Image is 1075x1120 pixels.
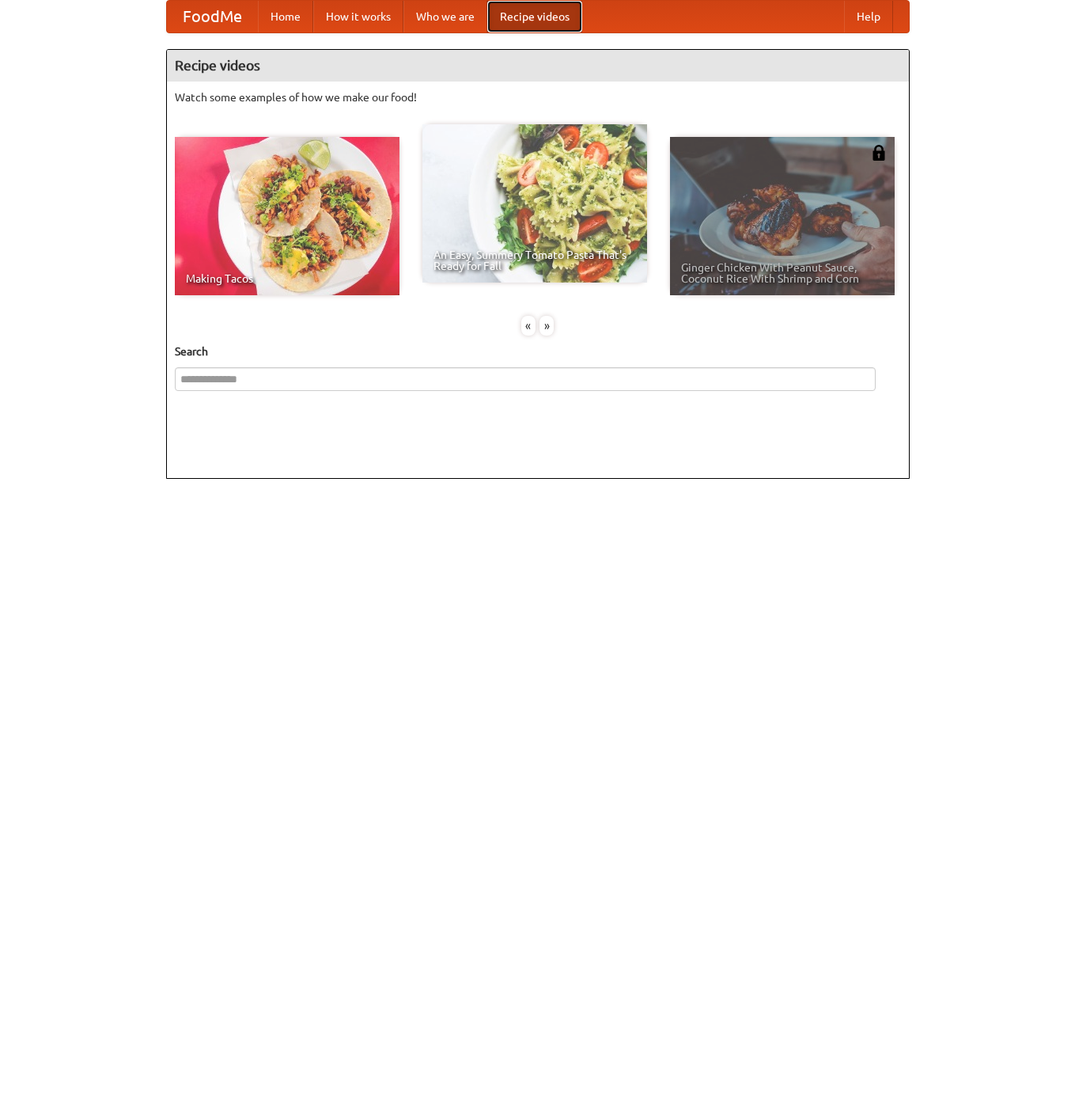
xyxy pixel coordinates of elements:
p: Watch some examples of how we make our food! [175,89,901,105]
a: An Easy, Summery Tomato Pasta That's Ready for Fall [422,124,647,283]
h5: Search [175,344,901,359]
div: » [539,316,554,336]
a: FoodMe [167,1,258,32]
a: Recipe videos [487,1,582,32]
h4: Recipe videos [167,50,909,82]
a: Home [258,1,313,32]
a: How it works [313,1,403,32]
a: Help [844,1,893,32]
span: Making Tacos [186,273,388,284]
a: Making Tacos [175,137,399,295]
img: 483408.png [871,145,887,161]
a: Who we are [403,1,487,32]
div: « [521,316,536,336]
span: An Easy, Summery Tomato Pasta That's Ready for Fall [433,249,636,271]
